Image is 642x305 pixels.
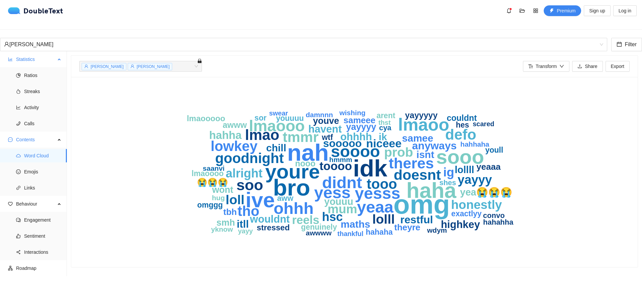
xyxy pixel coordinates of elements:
span: like [16,234,21,238]
text: damnnn [306,111,333,119]
text: stressed [257,223,290,232]
text: ohhhh [340,131,372,143]
span: user [4,42,9,47]
span: Export [611,63,624,70]
text: ik [379,131,387,142]
text: wouldnt [250,213,290,225]
text: anyways [412,140,456,152]
span: comment [16,218,21,222]
span: Log in [619,7,631,14]
span: fire [16,89,21,94]
text: prob [384,145,413,159]
text: chill [266,142,286,153]
text: lmaooo [249,117,305,135]
span: font-size [528,64,533,69]
button: folder-open [517,5,528,16]
span: Ratios [24,69,62,82]
text: swear [269,109,288,117]
text: yeaaa [476,162,501,172]
text: lmao [245,127,280,143]
text: honestly [451,198,502,212]
text: sooo [436,146,484,168]
span: Word Cloud [24,149,62,162]
button: Sign up [584,5,610,16]
text: saanvi [203,164,224,172]
text: doesnt [394,167,441,183]
span: Sign up [589,7,605,14]
text: highkey [441,219,480,230]
text: yknow [211,225,233,233]
span: appstore [531,8,541,13]
text: yayyyy [346,122,376,132]
text: cya [379,124,392,132]
text: samee [402,133,433,144]
text: arent [377,111,396,120]
text: reels [292,213,319,226]
text: havent [308,123,342,135]
button: appstore [530,5,541,16]
text: awwww [306,229,332,237]
text: goodnight [215,150,284,166]
text: hahaha [366,228,393,236]
span: folder-open [517,8,527,13]
button: Log in [613,5,637,16]
text: defo [445,126,476,143]
button: thunderboltPremium [544,5,581,16]
text: yayyy [458,173,492,186]
text: genuinely [301,223,337,231]
a: logoDoubleText [8,7,63,14]
text: loll [226,193,244,207]
text: omggg [197,201,223,209]
span: [PERSON_NAME] [137,64,170,69]
text: hahha [209,129,242,141]
text: sor [254,113,266,122]
span: Calls [24,117,62,130]
span: share-alt [16,250,21,254]
text: tooo [367,176,397,192]
text: niceee [366,137,402,150]
text: lollll [455,164,474,175]
text: toooo [319,159,352,172]
text: hsc [322,210,343,224]
text: soooo [331,142,380,160]
text: yesss [355,184,400,202]
text: awww [223,120,247,130]
text: 😭😭😭 [197,177,228,187]
text: restful [400,214,433,226]
text: hahhaha [460,140,490,148]
text: ive [245,188,275,212]
text: yess [314,183,350,202]
text: youre [265,160,320,183]
text: mum [328,202,357,216]
text: yayyyyy [405,110,437,120]
span: link [16,185,21,190]
span: phone [16,121,21,126]
text: youuu [324,196,353,207]
text: yeaa [357,198,394,216]
text: thst [379,119,391,126]
text: haha [406,178,456,203]
span: Streaks [24,85,62,98]
div: DoubleText [8,7,63,14]
span: thunderbolt [549,8,554,14]
text: theyre [394,222,420,232]
text: bro [273,175,310,201]
span: pie-chart [16,73,21,78]
text: youuuu [276,114,304,123]
span: apartment [8,266,13,271]
span: Transform [536,63,557,70]
text: lowkey [211,138,258,154]
text: couldnt [447,113,477,123]
text: shes [439,178,456,187]
text: nah [287,140,329,166]
text: hahahha [483,218,514,226]
text: convo [483,211,505,220]
span: angela [4,38,603,51]
text: exactlyy [451,209,482,218]
span: upload [577,64,582,69]
span: Premium [557,7,575,14]
text: tho [237,203,259,219]
button: bell [504,5,514,16]
span: line-chart [16,105,21,110]
text: isnt [416,149,434,160]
